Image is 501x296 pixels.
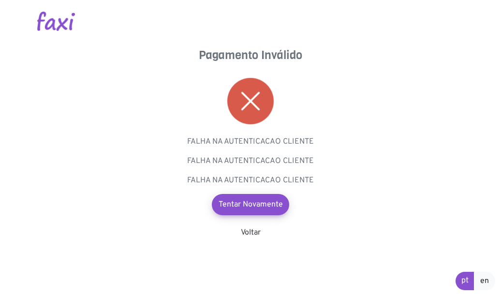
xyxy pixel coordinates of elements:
[241,228,261,237] a: Voltar
[212,194,289,215] a: Tentar Novamente
[456,272,474,290] a: pt
[154,175,347,186] p: FALHA NA AUTENTICACAO CLIENTE
[154,155,347,167] p: FALHA NA AUTENTICACAO CLIENTE
[154,136,347,148] p: FALHA NA AUTENTICACAO CLIENTE
[227,78,274,124] img: error
[154,48,347,62] h4: Pagamento Inválido
[474,272,495,290] a: en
